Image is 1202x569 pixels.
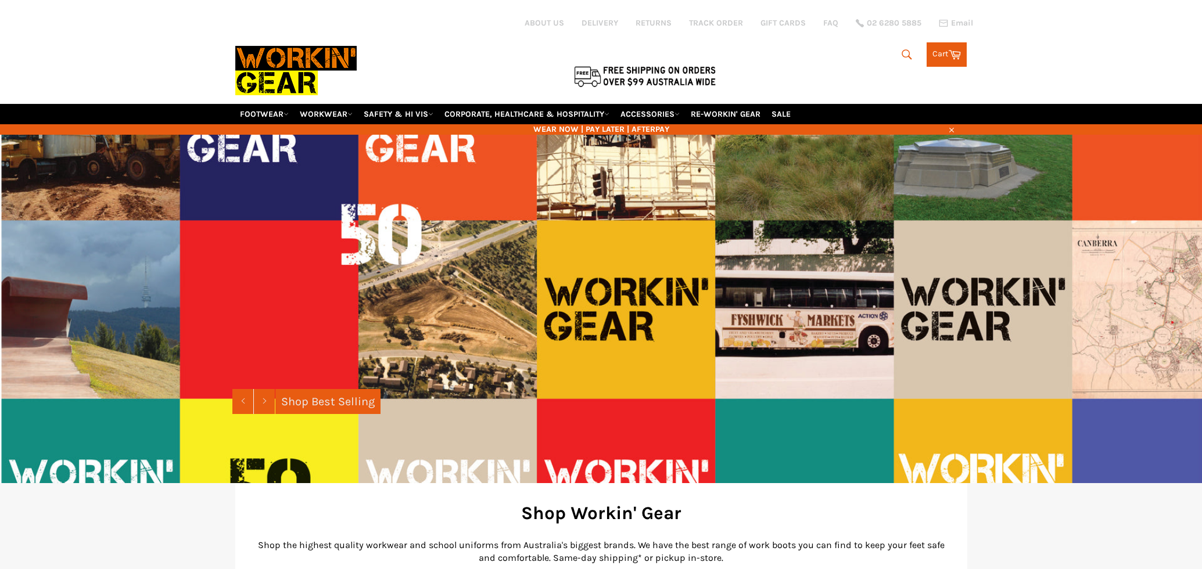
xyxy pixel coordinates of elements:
a: DELIVERY [582,17,618,28]
a: RE-WORKIN' GEAR [686,104,765,124]
a: ACCESSORIES [616,104,684,124]
a: Shop Best Selling [275,389,381,414]
p: Shop the highest quality workwear and school uniforms from Australia's biggest brands. We have th... [253,539,950,564]
span: WEAR NOW | PAY LATER | AFTERPAY [235,124,967,135]
a: FAQ [823,17,838,28]
a: CORPORATE, HEALTHCARE & HOSPITALITY [440,104,614,124]
a: GIFT CARDS [760,17,806,28]
a: ABOUT US [525,17,564,28]
a: SALE [767,104,795,124]
img: Flat $9.95 shipping Australia wide [572,64,717,88]
span: Email [951,19,973,27]
a: SAFETY & HI VIS [359,104,438,124]
a: Cart [927,42,967,67]
a: 02 6280 5885 [856,19,921,27]
a: Email [939,19,973,28]
a: TRACK ORDER [689,17,743,28]
h2: Shop Workin' Gear [253,500,950,525]
span: 02 6280 5885 [867,19,921,27]
a: WORKWEAR [295,104,357,124]
img: Workin Gear leaders in Workwear, Safety Boots, PPE, Uniforms. Australia's No.1 in Workwear [235,38,357,103]
a: FOOTWEAR [235,104,293,124]
a: RETURNS [636,17,672,28]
